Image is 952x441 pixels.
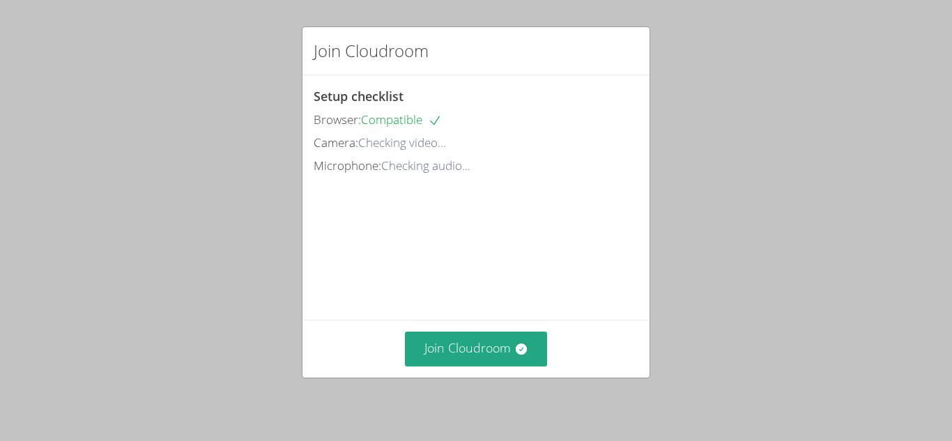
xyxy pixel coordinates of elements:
[358,134,446,150] span: Checking video...
[314,88,404,105] span: Setup checklist
[314,134,358,150] span: Camera:
[381,157,470,173] span: Checking audio...
[314,111,361,127] span: Browser:
[314,38,429,63] h2: Join Cloudroom
[405,332,548,366] button: Join Cloudroom
[361,111,442,127] span: Compatible
[314,157,381,173] span: Microphone:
